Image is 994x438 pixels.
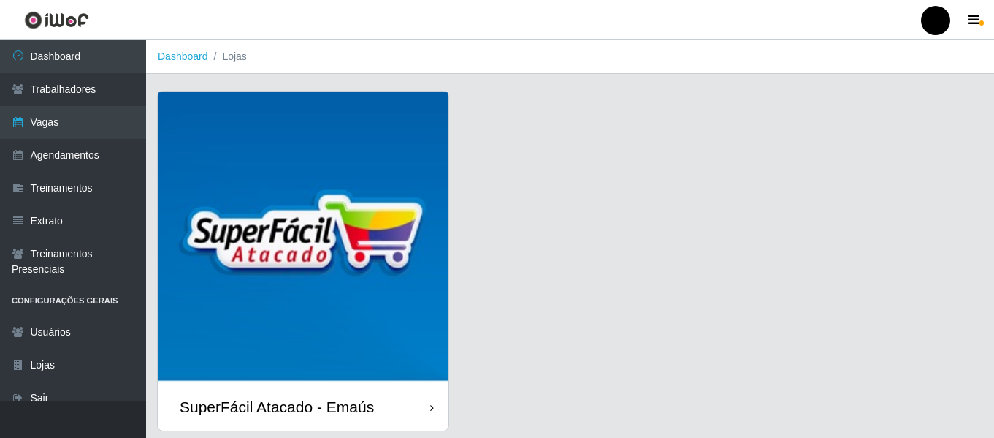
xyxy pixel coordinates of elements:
img: CoreUI Logo [24,11,89,29]
a: Dashboard [158,50,208,62]
img: cardImg [158,92,448,383]
nav: breadcrumb [146,40,994,74]
a: SuperFácil Atacado - Emaús [158,92,448,431]
div: SuperFácil Atacado - Emaús [180,398,374,416]
li: Lojas [208,49,247,64]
